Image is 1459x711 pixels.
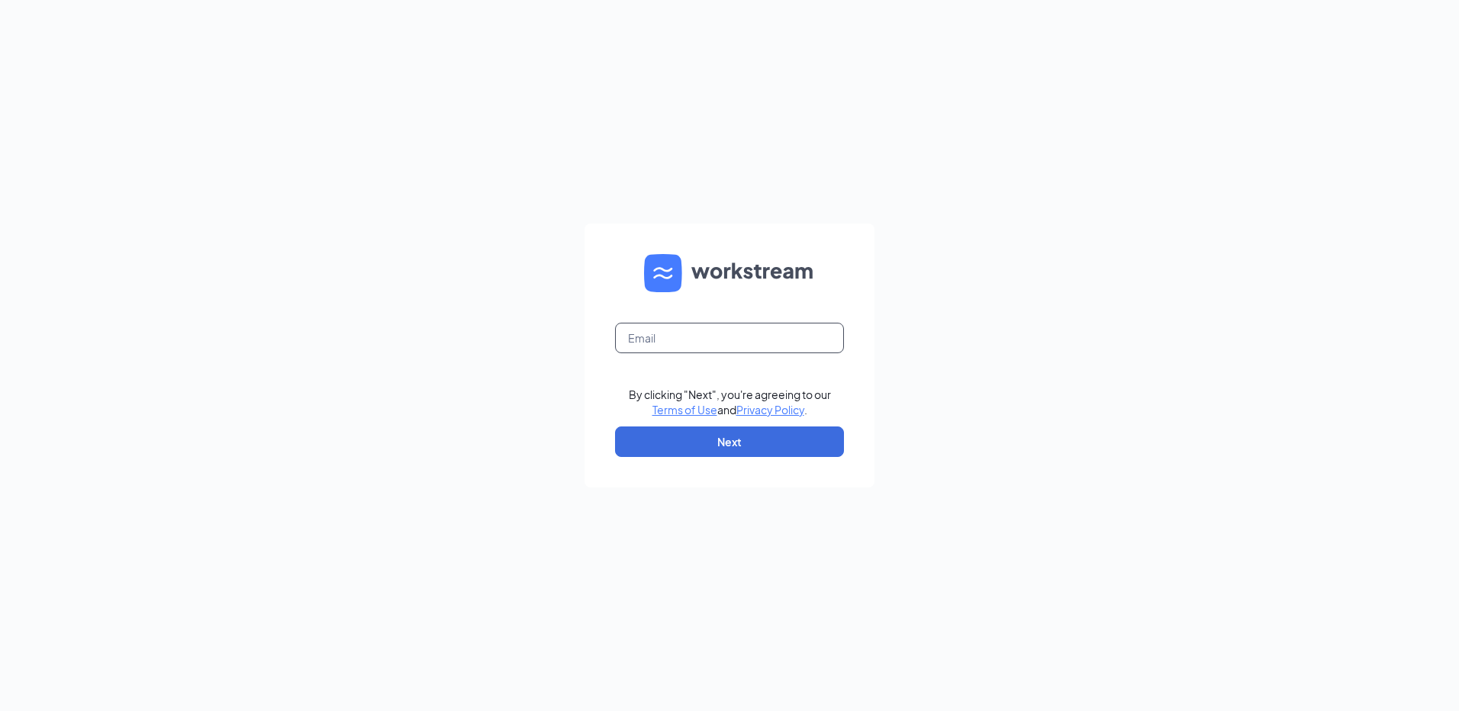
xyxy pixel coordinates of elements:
button: Next [615,426,844,457]
img: WS logo and Workstream text [644,254,815,292]
div: By clicking "Next", you're agreeing to our and . [629,387,831,417]
a: Privacy Policy [736,403,804,417]
input: Email [615,323,844,353]
a: Terms of Use [652,403,717,417]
